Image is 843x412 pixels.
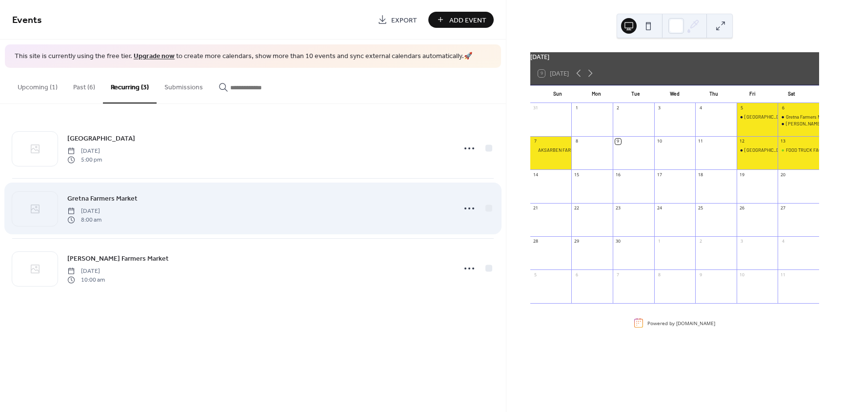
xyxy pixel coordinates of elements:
span: [DATE] [67,206,101,215]
div: 11 [780,272,786,278]
div: 22 [574,205,580,211]
div: AKSARBEN FARMERS MARKET [530,147,572,153]
span: [GEOGRAPHIC_DATA] [67,133,135,144]
div: 14 [533,172,539,178]
div: FOOD TRUCK FACE OFF [778,147,819,153]
div: BENNINGTON FARMER'S MARKET [778,121,819,127]
div: [DATE] [530,52,819,62]
div: 3 [739,239,745,245]
button: Submissions [157,68,211,103]
div: 8 [574,139,580,144]
div: [GEOGRAPHIC_DATA] [744,114,788,120]
div: 3 [656,105,662,111]
a: Export [370,12,424,28]
span: This site is currently using the free tier. to create more calendars, show more than 10 events an... [15,52,472,62]
button: Upcoming (1) [10,68,65,103]
div: GIFFORD PARK FARMERS MARKET [737,114,778,120]
div: 19 [739,172,745,178]
div: 1 [656,239,662,245]
div: 7 [615,272,621,278]
div: 25 [698,205,703,211]
div: 24 [656,205,662,211]
span: 8:00 am [67,216,101,225]
div: Mon [577,85,616,103]
div: Gretna Farmers Market [778,114,819,120]
div: Fri [733,85,772,103]
span: Add Event [449,15,486,25]
div: Tue [616,85,655,103]
div: GIFFORD PARK FARMERS MARKET [737,147,778,153]
span: 5:00 pm [67,156,102,165]
div: 29 [574,239,580,245]
div: 7 [533,139,539,144]
a: Upgrade now [134,50,175,63]
div: 6 [780,105,786,111]
div: Wed [655,85,694,103]
div: 9 [698,272,703,278]
div: 10 [656,139,662,144]
a: [DOMAIN_NAME] [676,319,715,326]
div: 17 [656,172,662,178]
div: 30 [615,239,621,245]
span: Gretna Farmers Market [67,193,138,204]
div: 6 [574,272,580,278]
div: 2 [615,105,621,111]
span: Export [391,15,417,25]
div: 26 [739,205,745,211]
span: [PERSON_NAME] Farmers Market [67,253,169,264]
div: Powered by [647,319,715,326]
div: Gretna Farmers Market [786,114,831,120]
div: 5 [739,105,745,111]
div: Sun [538,85,577,103]
button: Recurring (3) [103,68,157,103]
div: 4 [780,239,786,245]
a: [GEOGRAPHIC_DATA] [67,133,135,144]
div: 21 [533,205,539,211]
div: 4 [698,105,703,111]
div: 23 [615,205,621,211]
span: [DATE] [67,267,105,275]
div: 1 [574,105,580,111]
div: 12 [739,139,745,144]
div: 8 [656,272,662,278]
div: 18 [698,172,703,178]
div: 16 [615,172,621,178]
div: Sat [772,85,811,103]
div: 13 [780,139,786,144]
button: Add Event [428,12,494,28]
a: Gretna Farmers Market [67,193,138,204]
span: 10:00 am [67,276,105,285]
button: Past (6) [65,68,103,103]
div: Thu [694,85,733,103]
div: AKSARBEN FARMERS MARKET [538,147,602,153]
div: 10 [739,272,745,278]
div: 9 [615,139,621,144]
a: [PERSON_NAME] Farmers Market [67,253,169,264]
div: FOOD TRUCK FACE OFF [786,147,833,153]
div: 2 [698,239,703,245]
span: Events [12,11,42,30]
div: 5 [533,272,539,278]
div: 11 [698,139,703,144]
div: 27 [780,205,786,211]
div: 15 [574,172,580,178]
div: 20 [780,172,786,178]
div: 28 [533,239,539,245]
div: 31 [533,105,539,111]
div: [GEOGRAPHIC_DATA] [744,147,788,153]
span: [DATE] [67,146,102,155]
